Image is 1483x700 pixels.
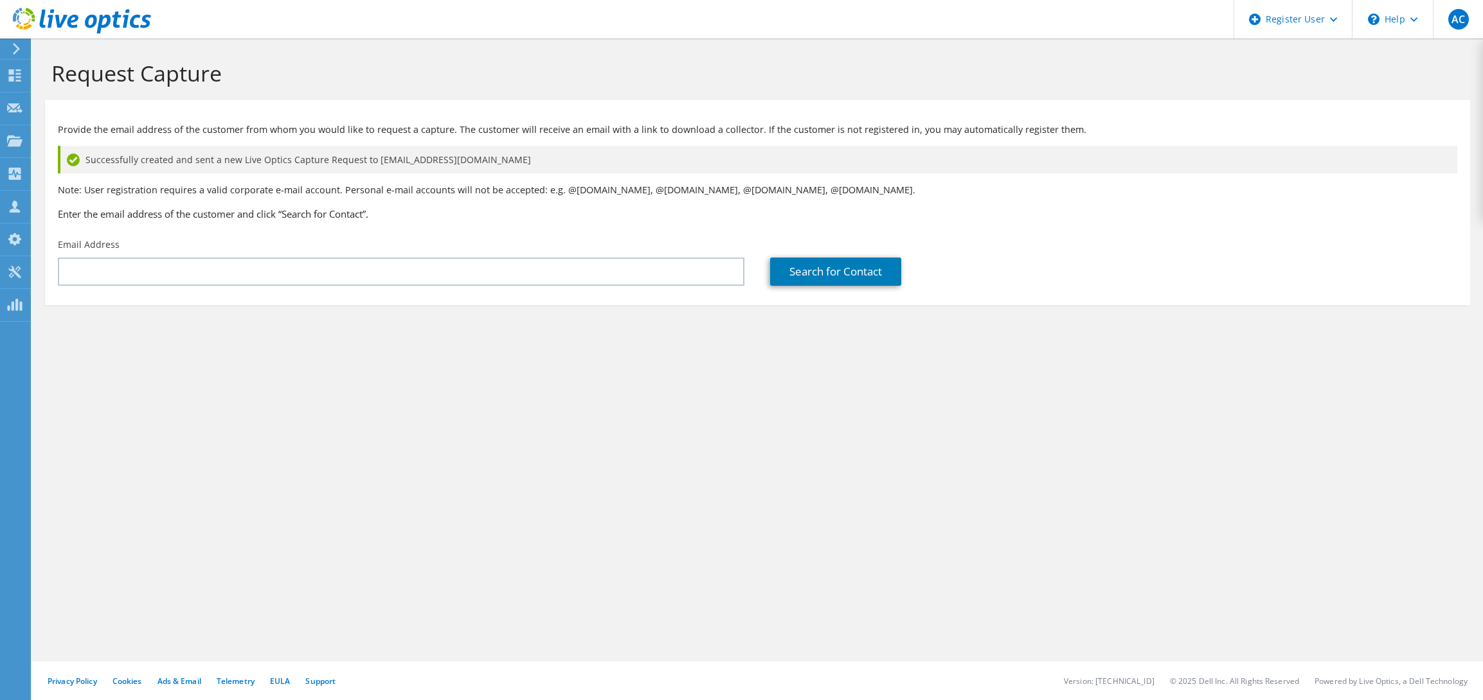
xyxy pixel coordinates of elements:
a: EULA [270,676,290,687]
li: © 2025 Dell Inc. All Rights Reserved [1170,676,1299,687]
label: Email Address [58,238,120,251]
a: Privacy Policy [48,676,97,687]
a: Telemetry [217,676,255,687]
a: Support [305,676,336,687]
a: Cookies [112,676,142,687]
a: Ads & Email [157,676,201,687]
span: Successfully created and sent a new Live Optics Capture Request to [EMAIL_ADDRESS][DOMAIN_NAME] [85,153,531,167]
p: Note: User registration requires a valid corporate e-mail account. Personal e-mail accounts will ... [58,183,1457,197]
li: Powered by Live Optics, a Dell Technology [1315,676,1468,687]
p: Provide the email address of the customer from whom you would like to request a capture. The cust... [58,123,1457,137]
a: Search for Contact [770,258,901,286]
li: Version: [TECHNICAL_ID] [1064,676,1155,687]
span: AC [1448,9,1469,30]
h1: Request Capture [51,60,1457,87]
svg: \n [1368,13,1380,25]
h3: Enter the email address of the customer and click “Search for Contact”. [58,207,1457,221]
